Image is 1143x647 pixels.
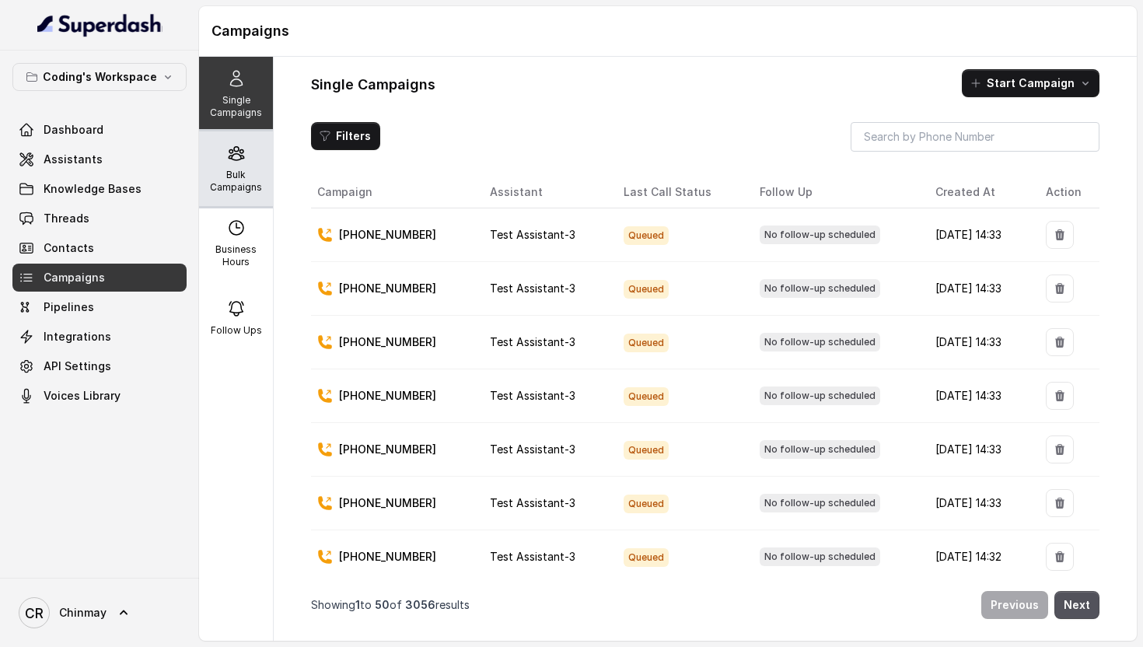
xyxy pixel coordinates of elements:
a: API Settings [12,352,187,380]
h1: Single Campaigns [311,72,435,97]
td: [DATE] 14:33 [923,477,1034,530]
a: Pipelines [12,293,187,321]
a: Integrations [12,323,187,351]
span: Campaigns [44,270,105,285]
span: Queued [624,441,669,460]
span: No follow-up scheduled [760,226,880,244]
span: Queued [624,334,669,352]
a: Chinmay [12,591,187,635]
th: Assistant [477,177,611,208]
input: Search by Phone Number [851,122,1099,152]
span: Test Assistant-3 [490,335,575,348]
span: Queued [624,548,669,567]
th: Action [1033,177,1099,208]
span: Contacts [44,240,94,256]
span: Threads [44,211,89,226]
img: light.svg [37,12,163,37]
p: [PHONE_NUMBER] [339,334,436,350]
p: Bulk Campaigns [205,169,267,194]
span: No follow-up scheduled [760,279,880,298]
span: Test Assistant-3 [490,282,575,295]
a: Dashboard [12,116,187,144]
span: Integrations [44,329,111,344]
a: Contacts [12,234,187,262]
span: Assistants [44,152,103,167]
h1: Campaigns [211,19,1124,44]
span: 3056 [405,598,435,611]
p: Single Campaigns [205,94,267,119]
button: Filters [311,122,380,150]
button: Coding's Workspace [12,63,187,91]
a: Campaigns [12,264,187,292]
p: Follow Ups [211,324,262,337]
span: No follow-up scheduled [760,333,880,351]
a: Assistants [12,145,187,173]
span: No follow-up scheduled [760,440,880,459]
p: Business Hours [205,243,267,268]
p: [PHONE_NUMBER] [339,549,436,565]
span: No follow-up scheduled [760,547,880,566]
span: Dashboard [44,122,103,138]
span: Voices Library [44,388,121,404]
span: 50 [375,598,390,611]
td: [DATE] 14:33 [923,262,1034,316]
button: Previous [981,591,1048,619]
span: Queued [624,387,669,406]
a: Voices Library [12,382,187,410]
a: Knowledge Bases [12,175,187,203]
span: Queued [624,226,669,245]
td: [DATE] 14:33 [923,208,1034,262]
a: Threads [12,205,187,233]
span: Test Assistant-3 [490,496,575,509]
th: Follow Up [747,177,923,208]
span: Queued [624,495,669,513]
span: No follow-up scheduled [760,494,880,512]
td: [DATE] 14:33 [923,316,1034,369]
span: API Settings [44,358,111,374]
p: [PHONE_NUMBER] [339,442,436,457]
p: [PHONE_NUMBER] [339,227,436,243]
p: [PHONE_NUMBER] [339,281,436,296]
span: 1 [355,598,360,611]
span: Pipelines [44,299,94,315]
td: [DATE] 14:32 [923,530,1034,584]
span: Test Assistant-3 [490,228,575,241]
button: Next [1054,591,1099,619]
span: Queued [624,280,669,299]
span: Chinmay [59,605,107,621]
nav: Pagination [311,582,1099,628]
p: [PHONE_NUMBER] [339,495,436,511]
text: CR [25,605,44,621]
button: Start Campaign [962,69,1099,97]
span: Test Assistant-3 [490,389,575,402]
td: [DATE] 14:33 [923,423,1034,477]
p: Showing to of results [311,597,470,613]
p: [PHONE_NUMBER] [339,388,436,404]
p: Coding's Workspace [43,68,157,86]
span: Test Assistant-3 [490,442,575,456]
td: [DATE] 14:33 [923,369,1034,423]
span: Knowledge Bases [44,181,142,197]
span: Test Assistant-3 [490,550,575,563]
span: No follow-up scheduled [760,386,880,405]
th: Created At [923,177,1034,208]
th: Last Call Status [611,177,747,208]
th: Campaign [311,177,477,208]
